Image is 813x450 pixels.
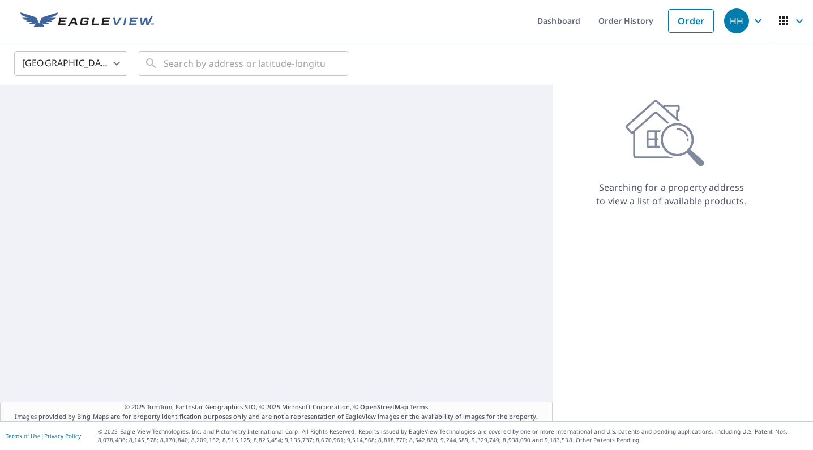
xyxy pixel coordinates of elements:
[668,9,714,33] a: Order
[20,12,154,29] img: EV Logo
[6,432,41,440] a: Terms of Use
[98,427,807,444] p: © 2025 Eagle View Technologies, Inc. and Pictometry International Corp. All Rights Reserved. Repo...
[596,181,747,208] p: Searching for a property address to view a list of available products.
[6,432,81,439] p: |
[164,48,325,79] input: Search by address or latitude-longitude
[410,402,429,411] a: Terms
[125,402,429,412] span: © 2025 TomTom, Earthstar Geographics SIO, © 2025 Microsoft Corporation, ©
[360,402,408,411] a: OpenStreetMap
[14,48,127,79] div: [GEOGRAPHIC_DATA]
[44,432,81,440] a: Privacy Policy
[724,8,749,33] div: HH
